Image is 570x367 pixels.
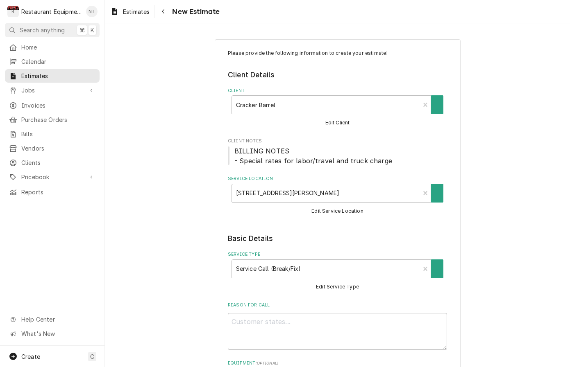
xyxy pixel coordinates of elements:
a: Vendors [5,142,100,155]
label: Client [228,88,447,94]
span: Reports [21,188,95,196]
span: Purchase Orders [21,115,95,124]
a: Reports [5,185,100,199]
span: Vendors [21,144,95,153]
a: Estimates [107,5,153,18]
div: Service Type [228,251,447,292]
a: Go to What's New [5,327,100,340]
span: New Estimate [170,6,220,17]
span: Client Notes [228,146,447,166]
div: R [7,6,19,17]
div: Restaurant Equipment Diagnostics's Avatar [7,6,19,17]
label: Reason For Call [228,302,447,308]
span: Create [21,353,40,360]
span: Estimates [21,72,95,80]
span: Clients [21,158,95,167]
button: Create New Client [431,95,443,114]
button: Create New Service [431,259,443,278]
legend: Client Details [228,70,447,80]
button: Edit Service Location [310,206,365,216]
span: Estimates [123,7,150,16]
span: Home [21,43,95,52]
span: ⌘ [79,26,85,34]
span: Calendar [21,57,95,66]
a: Go to Jobs [5,83,100,97]
span: Search anything [20,26,65,34]
button: Create New Location [431,184,443,203]
span: Help Center [21,315,95,324]
a: Estimates [5,69,100,83]
span: Pricebook [21,173,83,181]
button: Navigate back [157,5,170,18]
button: Edit Client [324,118,351,128]
span: Invoices [21,101,95,110]
span: K [91,26,94,34]
p: Please provide the following information to create your estimate: [228,50,447,57]
div: Restaurant Equipment Diagnostics [21,7,82,16]
span: C [90,352,94,361]
a: Clients [5,156,100,169]
span: ( optional ) [255,361,278,365]
a: Calendar [5,55,100,68]
a: Bills [5,127,100,141]
div: Client Notes [228,138,447,165]
div: Client [228,88,447,128]
legend: Basic Details [228,233,447,244]
div: Reason For Call [228,302,447,350]
span: Jobs [21,86,83,95]
label: Equipment [228,360,447,367]
a: Home [5,41,100,54]
label: Service Type [228,251,447,258]
a: Go to Pricebook [5,170,100,184]
a: Invoices [5,99,100,112]
div: Service Location [228,176,447,216]
label: Service Location [228,176,447,182]
div: NT [86,6,98,17]
div: Nick Tussey's Avatar [86,6,98,17]
a: Go to Help Center [5,313,100,326]
button: Search anything⌘K [5,23,100,37]
span: BILLING NOTES - Special rates for labor/travel and truck charge [234,147,392,165]
span: What's New [21,329,95,338]
span: Bills [21,130,95,138]
button: Edit Service Type [315,282,360,292]
a: Purchase Orders [5,113,100,126]
span: Client Notes [228,138,447,144]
